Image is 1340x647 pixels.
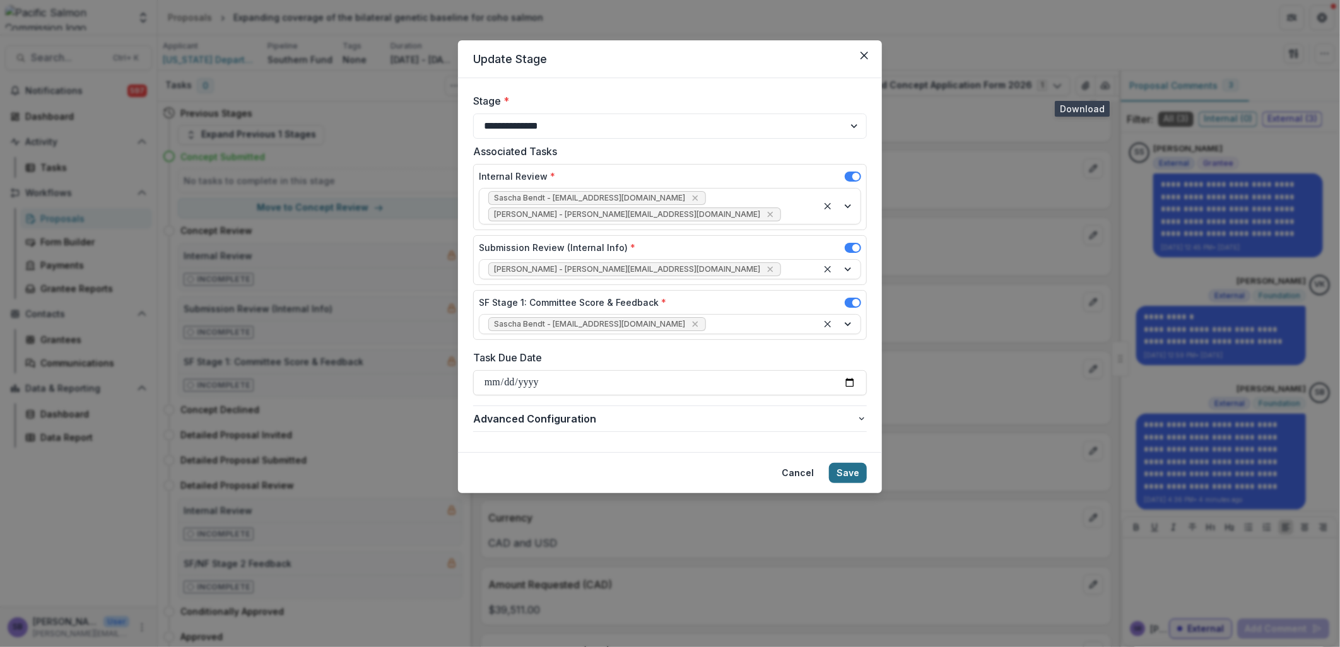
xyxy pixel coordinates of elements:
[764,263,777,276] div: Remove Victor Keong - keong@psc.org
[494,210,760,219] span: [PERSON_NAME] - [PERSON_NAME][EMAIL_ADDRESS][DOMAIN_NAME]
[774,463,821,483] button: Cancel
[473,406,867,431] button: Advanced Configuration
[494,265,760,274] span: [PERSON_NAME] - [PERSON_NAME][EMAIL_ADDRESS][DOMAIN_NAME]
[494,194,685,202] span: Sascha Bendt - [EMAIL_ADDRESS][DOMAIN_NAME]
[854,45,874,66] button: Close
[479,170,555,183] label: Internal Review
[458,40,882,78] header: Update Stage
[473,350,859,365] label: Task Due Date
[473,144,859,159] label: Associated Tasks
[473,93,859,108] label: Stage
[479,241,635,254] label: Submission Review (Internal Info)
[764,208,777,221] div: Remove Victor Keong - keong@psc.org
[689,192,702,204] div: Remove Sascha Bendt - bendt@psc.org
[820,317,835,332] div: Clear selected options
[820,199,835,214] div: Clear selected options
[829,463,867,483] button: Save
[689,318,702,330] div: Remove Sascha Bendt - bendt@psc.org
[820,262,835,277] div: Clear selected options
[479,296,666,309] label: SF Stage 1: Committee Score & Feedback
[494,320,685,329] span: Sascha Bendt - [EMAIL_ADDRESS][DOMAIN_NAME]
[473,411,857,426] span: Advanced Configuration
